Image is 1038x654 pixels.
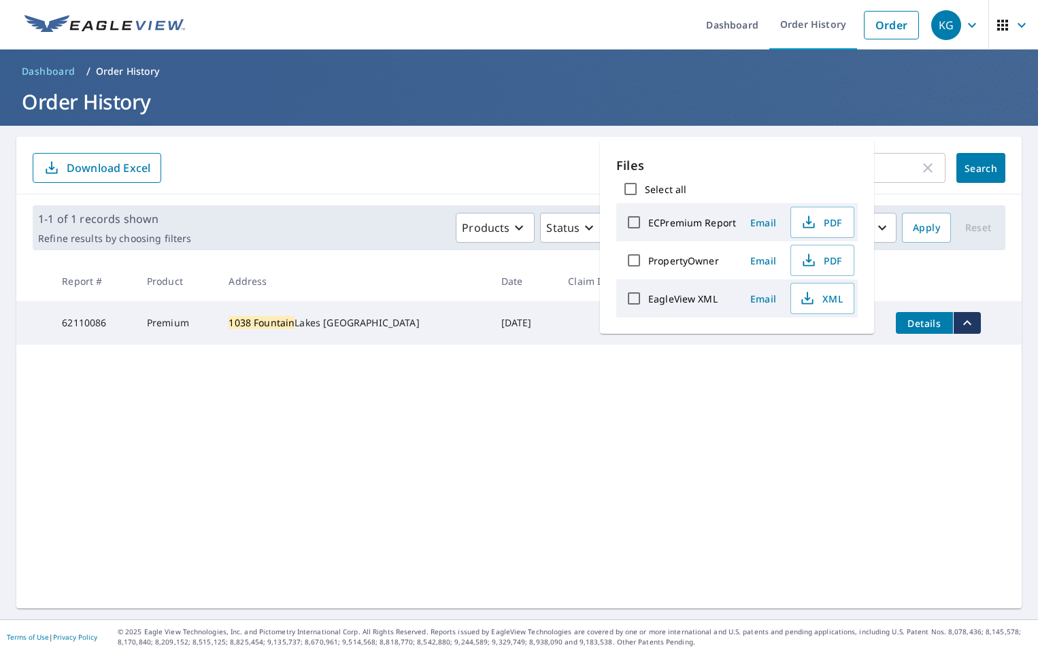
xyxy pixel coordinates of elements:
th: Product [136,261,218,301]
span: Details [904,317,945,330]
span: XML [799,290,843,307]
button: Download Excel [33,153,161,183]
span: Email [747,216,780,229]
p: 1-1 of 1 records shown [38,211,191,227]
p: Files [616,156,858,175]
button: Email [741,250,785,271]
th: Claim ID [557,261,636,301]
p: © 2025 Eagle View Technologies, Inc. and Pictometry International Corp. All Rights Reserved. Repo... [118,627,1031,647]
button: detailsBtn-62110086 [896,312,953,334]
span: Dashboard [22,65,76,78]
label: EagleView XML [648,292,718,305]
p: Status [546,220,580,236]
p: Download Excel [67,160,150,175]
span: Apply [913,220,940,237]
button: filesDropdownBtn-62110086 [953,312,981,334]
button: Status [540,213,605,243]
span: Email [747,292,780,305]
p: Products [462,220,509,236]
a: Dashboard [16,61,81,82]
a: Privacy Policy [53,632,97,642]
mark: 1038 Fountain [229,316,295,329]
label: PropertyOwner [648,254,719,267]
button: Email [741,212,785,233]
td: 62110086 [51,301,136,345]
button: XML [790,283,854,314]
td: Premium [136,301,218,345]
button: PDF [790,207,854,238]
th: Address [218,261,490,301]
label: Select all [645,183,686,196]
span: PDF [799,252,843,269]
p: Refine results by choosing filters [38,233,191,245]
div: KG [931,10,961,40]
p: | [7,633,97,641]
button: PDF [790,245,854,276]
p: Order History [96,65,160,78]
a: Terms of Use [7,632,49,642]
td: [DATE] [490,301,558,345]
nav: breadcrumb [16,61,1022,82]
h1: Order History [16,88,1022,116]
span: PDF [799,214,843,230]
button: Email [741,288,785,309]
span: Search [967,162,994,175]
button: Apply [902,213,951,243]
span: Email [747,254,780,267]
th: Report # [51,261,136,301]
a: Order [864,11,919,39]
li: / [86,63,90,80]
button: Search [956,153,1005,183]
button: Products [456,213,535,243]
label: ECPremium Report [648,216,736,229]
div: Lakes [GEOGRAPHIC_DATA] [229,316,479,330]
th: Date [490,261,558,301]
img: EV Logo [24,15,185,35]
